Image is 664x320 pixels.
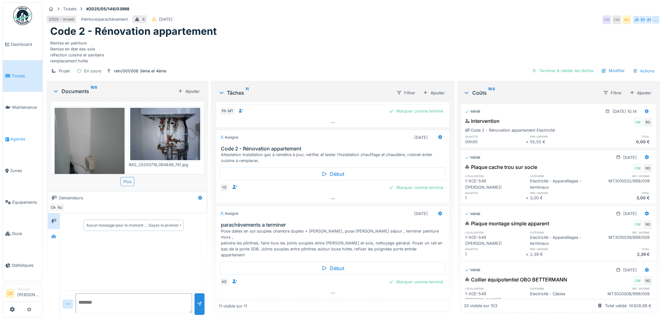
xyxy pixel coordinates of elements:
[3,155,42,186] a: Zones
[591,134,652,139] h6: total
[465,139,526,145] div: 00h00
[591,234,652,246] div: MT3010039/999/009
[12,199,40,205] span: Équipements
[465,163,537,171] div: Plaque cache trou sur socle
[465,109,480,114] div: Validé
[220,183,229,192] div: YE
[591,174,652,178] h6: ref. interne
[17,287,40,300] li: [PERSON_NAME]
[530,178,592,190] div: Electricité - Appareillages - terminaux
[81,16,128,22] div: Peinture/parachèvement
[613,15,621,24] div: CM
[84,68,101,74] div: En cours
[142,16,145,22] div: 4
[526,195,530,201] div: ×
[12,231,40,237] span: Stock
[17,287,40,291] div: Manager
[633,15,641,24] div: JN
[12,104,40,110] span: Maintenance
[526,139,530,145] div: ×
[465,127,555,133] div: Code 2 - Rénovation appartement Electricité
[49,16,74,22] div: 2000 - Invest
[90,87,97,95] sup: 105
[3,92,42,123] a: Maintenance
[644,164,652,173] div: RG
[613,108,637,114] div: [DATE] 10:14
[488,89,495,97] sup: 103
[465,230,526,234] h6: localisation
[59,68,70,74] div: Projet
[624,267,637,273] div: [DATE]
[53,87,175,95] div: Documents
[530,251,592,257] div: 2,39 €
[386,107,446,115] div: Marquer comme terminé
[591,191,652,195] h6: total
[644,220,652,229] div: RG
[465,251,526,257] div: 1
[219,303,247,309] div: 11 visible sur 11
[601,88,625,97] div: Filtrer
[530,234,592,246] div: Electricité - Appareillages - terminaux
[465,267,480,273] div: Validé
[634,164,642,173] div: CM
[644,118,652,127] div: RG
[530,174,592,178] h6: catégorie
[624,211,637,217] div: [DATE]
[530,195,592,201] div: 3,00 €
[11,41,40,47] span: Dashboard
[602,15,611,24] div: CM
[465,191,526,195] h6: quantité
[3,123,42,155] a: Agenda
[529,66,597,75] div: Terminer & valider les tâches
[464,303,497,309] div: 20 visible sur 103
[120,177,134,186] div: Plus
[12,73,40,79] span: Tickets
[591,247,652,251] h6: total
[56,203,64,212] div: NJ
[591,291,652,303] div: MT3020008/999/009
[175,87,202,96] div: Ajouter
[10,168,40,174] span: Zones
[414,134,428,140] div: [DATE]
[50,38,656,64] div: Remise en peinture Remise en état des sols réfection cuisine et sanitaire remplacement hotte
[634,118,642,127] div: CM
[465,174,526,178] h6: localisation
[639,15,648,24] div: KE
[3,29,42,60] a: Dashboard
[465,155,480,160] div: Validé
[5,287,40,302] a: CB Manager[PERSON_NAME]
[159,16,173,22] div: [DATE]
[220,167,446,181] div: Début
[221,222,447,228] h3: parachèvements a terminer
[465,195,526,201] div: 1
[59,195,83,201] div: Demandeurs
[530,191,592,195] h6: prix unitaire
[130,108,200,160] img: i4vpo5a3iaueeqpo3d2m56sqf0xq
[599,66,628,75] div: Modifier
[627,89,654,97] div: Ajouter
[220,277,229,286] div: KE
[50,25,217,37] h1: Code 2 - Rénovation appartement
[114,68,166,74] div: rein/001/006 3ème et 4ème
[644,276,652,285] div: RG
[530,134,592,139] h6: prix unitaire
[226,107,235,116] div: MT
[463,89,598,97] div: Coûts
[465,234,526,246] div: 1-XCE-549 ([PERSON_NAME])
[530,286,592,291] h6: catégorie
[394,88,418,97] div: Filtrer
[634,276,642,285] div: CM
[624,155,637,160] div: [DATE]
[3,60,42,92] a: Tickets
[3,218,42,250] a: Stock
[634,220,642,229] div: CM
[605,303,651,309] div: Total validé: 14 828,88 €
[13,6,32,25] img: Badge_color-CXgf-gQk.svg
[591,178,652,190] div: MT3010032/999/009
[5,289,15,298] li: CB
[86,223,181,228] div: Aucun message pour le moment … Soyez le premier !
[530,139,592,145] div: 55,50 €
[63,6,77,12] div: Tickets
[591,139,652,145] div: 0,00 €
[55,108,125,201] img: c3s6kf0kau193eu7lhajaqu3k8hc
